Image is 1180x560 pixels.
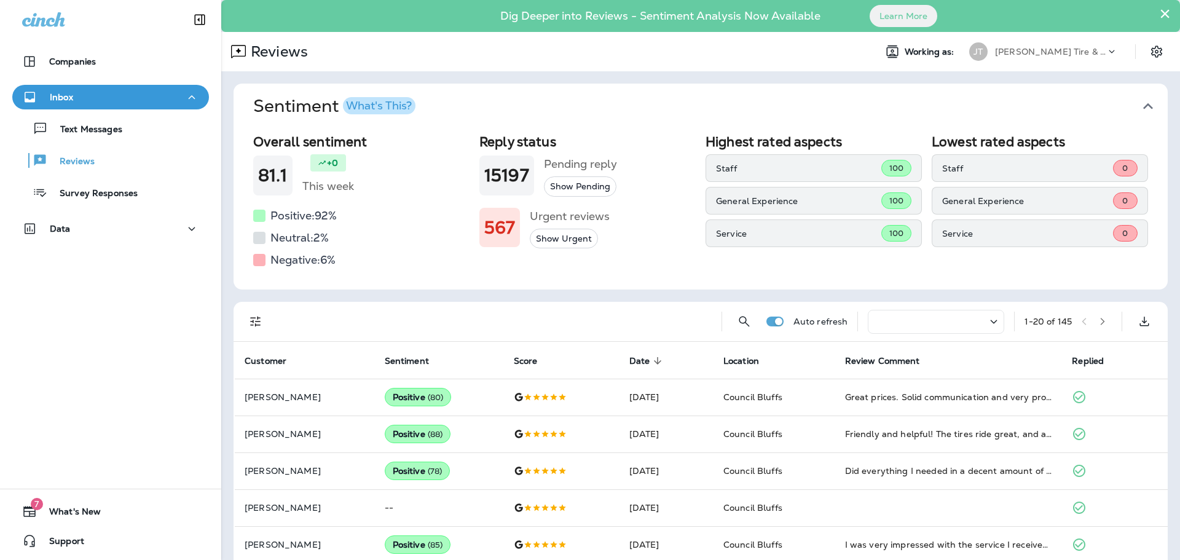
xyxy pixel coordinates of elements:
button: Reviews [12,148,209,173]
span: Score [514,356,538,366]
p: Service [716,229,881,239]
span: Customer [245,356,286,366]
p: Service [942,229,1113,239]
span: 7 [31,498,43,510]
button: Close [1159,4,1171,23]
h1: 15197 [484,165,529,186]
h2: Lowest rated aspects [932,134,1148,149]
td: -- [375,489,504,526]
h5: This week [302,176,354,196]
span: Date [629,356,650,366]
span: Sentiment [385,355,445,366]
button: Show Urgent [530,229,598,249]
span: ( 85 ) [428,540,443,550]
p: Reviews [246,42,308,61]
button: Search Reviews [732,309,757,334]
span: 100 [889,195,903,206]
button: Filters [243,309,268,334]
p: Reviews [47,156,95,168]
span: Council Bluffs [723,465,782,476]
span: Working as: [905,47,957,57]
span: Replied [1072,355,1120,366]
div: Positive [385,388,452,406]
div: Did everything I needed in a decent amount of time and kept me informed of the progress. I have a... [845,465,1053,477]
p: Survey Responses [47,188,138,200]
button: Show Pending [544,176,616,197]
span: 0 [1122,228,1128,239]
span: ( 88 ) [428,429,443,440]
p: [PERSON_NAME] [245,466,365,476]
p: Dig Deeper into Reviews - Sentiment Analysis Now Available [465,14,856,18]
h5: Urgent reviews [530,207,610,226]
span: 0 [1122,163,1128,173]
button: 7What's New [12,499,209,524]
h2: Highest rated aspects [706,134,922,149]
span: Sentiment [385,356,429,366]
span: Score [514,355,554,366]
div: What's This? [346,100,412,111]
div: I was very impressed with the service I received. I will be back next time I have any repair work... [845,538,1053,551]
button: SentimentWhat's This? [243,84,1178,129]
p: Text Messages [48,124,122,136]
p: Staff [716,164,881,173]
span: Council Bluffs [723,502,782,513]
span: Support [37,536,84,551]
h5: Positive: 92 % [270,206,337,226]
p: [PERSON_NAME] Tire & Auto [995,47,1106,57]
span: Council Bluffs [723,428,782,440]
div: Positive [385,425,451,443]
div: Positive [385,462,450,480]
button: Survey Responses [12,179,209,205]
td: [DATE] [619,452,714,489]
button: Export as CSV [1132,309,1157,334]
p: [PERSON_NAME] [245,540,365,550]
h1: Sentiment [253,96,415,117]
span: Council Bluffs [723,392,782,403]
p: Companies [49,57,96,66]
p: +0 [327,157,338,169]
span: Review Comment [845,356,920,366]
p: Data [50,224,71,234]
p: General Experience [716,196,881,206]
span: Location [723,356,759,366]
div: Positive [385,535,451,554]
span: ( 80 ) [428,392,444,403]
p: [PERSON_NAME] [245,392,365,402]
h5: Pending reply [544,154,617,174]
button: Inbox [12,85,209,109]
button: What's This? [343,97,415,114]
p: [PERSON_NAME] [245,503,365,513]
h5: Neutral: 2 % [270,228,329,248]
h1: 81.1 [258,165,288,186]
span: Location [723,355,775,366]
span: 100 [889,228,903,239]
span: ( 78 ) [428,466,442,476]
p: Auto refresh [793,317,848,326]
span: 100 [889,163,903,173]
button: Text Messages [12,116,209,141]
button: Support [12,529,209,553]
button: Learn More [870,5,937,27]
div: JT [969,42,988,61]
span: What's New [37,507,101,521]
td: [DATE] [619,379,714,416]
span: Replied [1072,356,1104,366]
h2: Reply status [479,134,696,149]
span: 0 [1122,195,1128,206]
p: Inbox [50,92,73,102]
h5: Negative: 6 % [270,250,336,270]
span: Date [629,355,666,366]
div: Friendly and helpful! The tires ride great, and at a great price!..👍 [845,428,1053,440]
div: SentimentWhat's This? [234,129,1168,290]
p: General Experience [942,196,1113,206]
p: [PERSON_NAME] [245,429,365,439]
td: [DATE] [619,416,714,452]
button: Settings [1146,41,1168,63]
p: Staff [942,164,1113,173]
span: Review Comment [845,355,936,366]
button: Data [12,216,209,241]
span: Council Bluffs [723,539,782,550]
div: Great prices. Solid communication and very professional. Thanks [845,391,1053,403]
button: Collapse Sidebar [183,7,217,32]
h2: Overall sentiment [253,134,470,149]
